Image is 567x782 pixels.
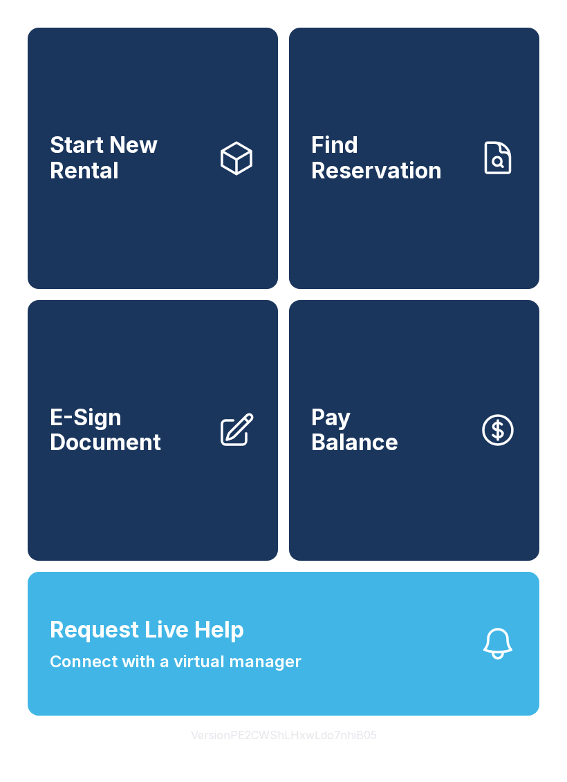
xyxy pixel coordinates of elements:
span: Request Live Help [50,613,244,646]
a: E-Sign Document [28,300,278,561]
a: Find Reservation [289,28,539,289]
span: Pay Balance [311,405,398,456]
a: Start New Rental [28,28,278,289]
a: PayBalance [289,300,539,561]
button: VersionPE2CWShLHxwLdo7nhiB05 [180,716,388,754]
button: Request Live HelpConnect with a virtual manager [28,572,539,716]
span: Start New Rental [50,133,206,183]
span: Find Reservation [311,133,467,183]
span: Connect with a virtual manager [50,649,301,674]
span: E-Sign Document [50,405,206,456]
